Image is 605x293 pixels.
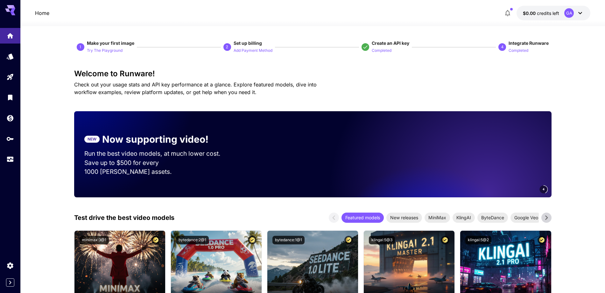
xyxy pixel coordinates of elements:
span: Set up billing [234,40,262,46]
button: Certified Model – Vetted for best performance and includes a commercial license. [344,236,353,244]
button: Certified Model – Vetted for best performance and includes a commercial license. [248,236,257,244]
p: 4 [501,44,503,50]
p: Completed [372,48,391,54]
span: Create an API key [372,40,409,46]
button: Certified Model – Vetted for best performance and includes a commercial license. [441,236,449,244]
p: 2 [226,44,228,50]
button: Try The Playground [87,46,123,54]
span: New releases [386,214,422,221]
span: KlingAI [453,214,475,221]
div: GA [564,8,574,18]
span: Integrate Runware [509,40,549,46]
span: Check out your usage stats and API key performance at a glance. Explore featured models, dive int... [74,81,317,95]
span: Google Veo [510,214,542,221]
button: klingai:5@2 [465,236,491,244]
div: Home [6,30,14,38]
span: Make your first image [87,40,134,46]
div: Featured models [341,213,384,223]
div: ByteDance [477,213,508,223]
p: Add Payment Method [234,48,272,54]
div: KlingAI [453,213,475,223]
p: 1 [79,44,81,50]
p: Test drive the best video models [74,213,174,222]
h3: Welcome to Runware! [74,69,552,78]
span: Featured models [341,214,384,221]
button: bytedance:1@1 [272,236,305,244]
div: New releases [386,213,422,223]
div: $0.00 [523,10,559,17]
span: $0.00 [523,10,537,16]
div: Playground [6,73,14,81]
button: Expand sidebar [6,278,14,287]
button: Certified Model – Vetted for best performance and includes a commercial license. [151,236,160,244]
span: credits left [537,10,559,16]
div: MiniMax [425,213,450,223]
div: Models [6,52,14,60]
p: Try The Playground [87,48,123,54]
a: Home [35,9,49,17]
p: Completed [509,48,528,54]
p: NEW [88,136,96,142]
p: Save up to $500 for every 1000 [PERSON_NAME] assets. [84,158,233,177]
p: Now supporting video! [102,132,208,146]
nav: breadcrumb [35,9,49,17]
span: 4 [543,187,545,192]
button: minimax:3@1 [80,236,109,244]
div: API Keys [6,135,14,143]
div: Wallet [6,114,14,122]
button: klingai:5@3 [369,236,395,244]
button: bytedance:2@1 [176,236,209,244]
button: Completed [509,46,528,54]
p: Run the best video models, at much lower cost. [84,149,233,158]
button: Add Payment Method [234,46,272,54]
div: Library [6,93,14,101]
div: Settings [6,262,14,269]
div: Usage [6,155,14,163]
button: Completed [372,46,391,54]
div: Google Veo [510,213,542,223]
span: ByteDance [477,214,508,221]
button: $0.00GA [517,6,590,20]
button: Certified Model – Vetted for best performance and includes a commercial license. [538,236,546,244]
span: MiniMax [425,214,450,221]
